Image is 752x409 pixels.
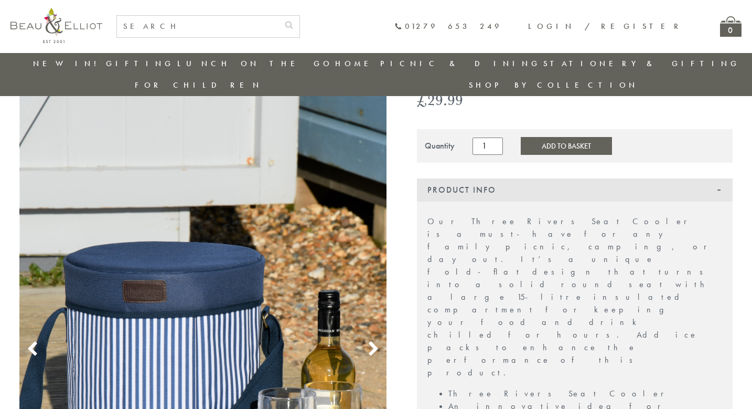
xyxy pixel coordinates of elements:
span: £ [417,89,427,110]
a: Lunch On The Go [177,58,332,69]
button: Add to Basket [521,137,612,155]
a: Shop by collection [469,80,638,90]
li: Three Rivers Seat Cooler [448,387,722,400]
p: Our Three Rivers Seat Cooler is a must-have for any family picnic, camping, or day out. It’s a un... [427,215,722,379]
a: Stationery & Gifting [543,58,740,69]
a: Picnic & Dining [380,58,541,69]
img: logo [10,8,102,43]
a: New in! [33,58,103,69]
div: Product Info [417,179,733,202]
a: For Children [135,80,262,90]
a: Home [335,58,377,69]
bdi: 29.99 [417,89,463,110]
input: SEARCH [117,16,278,37]
a: Gifting [106,58,174,69]
div: Quantity [425,141,455,151]
a: 01279 653 249 [394,22,502,31]
a: 0 [720,16,742,37]
a: Login / Register [528,21,683,32]
input: Product quantity [472,138,503,154]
